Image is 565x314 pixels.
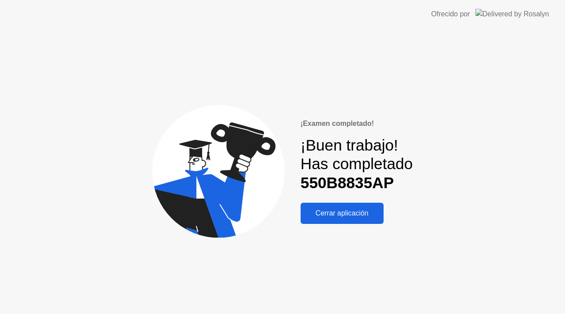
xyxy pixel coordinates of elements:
[301,203,384,224] button: Cerrar aplicación
[475,9,549,19] img: Delivered by Rosalyn
[301,118,413,129] div: ¡Examen completado!
[303,209,381,217] div: Cerrar aplicación
[301,174,394,191] b: 550B8835AP
[431,9,470,19] div: Ofrecido por
[301,136,413,192] div: ¡Buen trabajo! Has completado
